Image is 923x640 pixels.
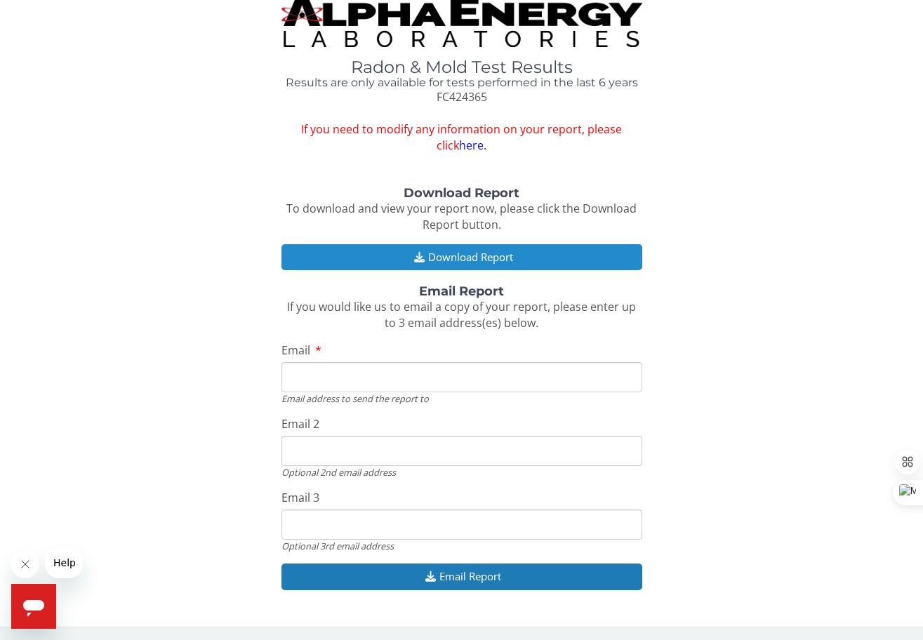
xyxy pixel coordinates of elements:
[11,584,56,629] iframe: Button to launch messaging window
[281,121,642,154] span: If you need to modify any information on your report, please click
[459,138,486,153] a: here.
[281,416,319,432] span: Email 2
[281,244,642,270] button: Download Report
[286,201,637,232] span: To download and view your report now, please click the Download Report button.
[281,58,642,76] h1: Radon & Mold Test Results
[45,547,83,578] iframe: Message from company
[281,392,642,405] div: Email address to send the report to
[281,76,642,89] h4: Results are only available for tests performed in the last 6 years
[281,490,319,505] span: Email 3
[437,89,487,105] span: FC424365
[404,185,519,201] strong: Download Report
[11,550,39,578] iframe: Close message
[281,342,310,358] span: Email
[287,299,636,331] span: If you would like us to email a copy of your report, please enter up to 3 email address(es) below.
[281,540,642,552] div: Optional 3rd email address
[281,564,642,589] button: Email Report
[419,284,504,299] strong: Email Report
[281,466,642,479] div: Optional 2nd email address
